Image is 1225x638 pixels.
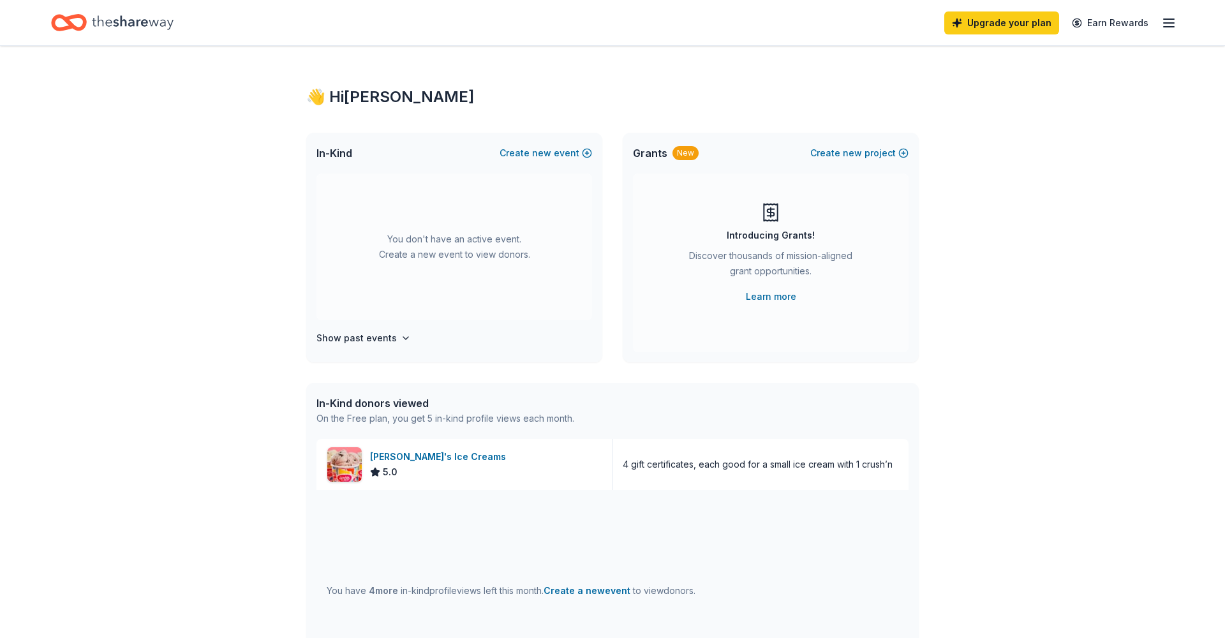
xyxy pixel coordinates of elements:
div: In-Kind donors viewed [316,396,574,411]
div: On the Free plan, you get 5 in-kind profile views each month. [316,411,574,426]
span: Grants [633,145,667,161]
span: In-Kind [316,145,352,161]
h4: Show past events [316,330,397,346]
a: Home [51,8,174,38]
span: new [843,145,862,161]
span: 5.0 [383,464,397,480]
div: New [672,146,699,160]
button: Show past events [316,330,411,346]
div: You don't have an active event. Create a new event to view donors. [316,174,592,320]
button: Create a newevent [544,583,630,598]
div: 👋 Hi [PERSON_NAME] [306,87,919,107]
a: Learn more [746,289,796,304]
div: [PERSON_NAME]'s Ice Creams [370,449,511,464]
a: Upgrade your plan [944,11,1059,34]
button: Createnewproject [810,145,909,161]
div: You have in-kind profile views left this month. [327,583,695,598]
img: Image for Amy's Ice Creams [327,447,362,482]
div: Introducing Grants! [727,228,815,243]
div: Discover thousands of mission-aligned grant opportunities. [684,248,857,284]
div: 4 gift certificates, each good for a small ice cream with 1 crush’n [623,457,893,472]
span: new [532,145,551,161]
a: Earn Rewards [1064,11,1156,34]
span: to view donors . [544,585,695,596]
button: Createnewevent [500,145,592,161]
span: 4 more [369,585,398,596]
